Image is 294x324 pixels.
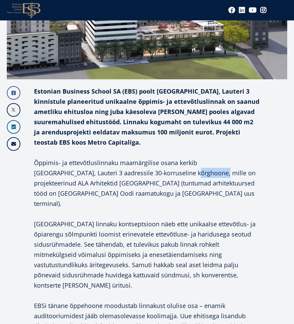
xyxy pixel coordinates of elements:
img: X [7,104,20,116]
a: Linkedin [7,120,20,134]
a: Instagram [260,7,267,14]
a: Youtube [249,7,257,14]
p: [GEOGRAPHIC_DATA] linnaku kontseptsioon näeb ette unikaalse ettevõtlus- ja õpiarengu sõlmpunkti l... [34,219,260,290]
strong: Estonian Business School SA (EBS) poolt [GEOGRAPHIC_DATA], Lauteri 3 kinnistule planeeritud unika... [34,87,259,146]
p: Õppimis- ja ettevõtluslinnaku maamärgilise osana kerkib [GEOGRAPHIC_DATA], Lauteri 3 aadressile 3... [34,158,260,209]
a: Facebook [228,7,235,14]
a: Facebook [7,86,20,100]
a: Email [7,137,20,151]
a: Linkedin [239,7,245,14]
